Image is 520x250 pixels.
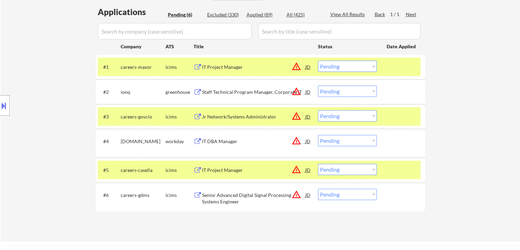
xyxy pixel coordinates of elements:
button: warning_amber [292,87,301,96]
div: careers-maxor [121,64,165,71]
div: Title [194,43,311,50]
div: Next [406,11,417,18]
div: ATS [165,43,194,50]
div: View All Results [330,11,367,18]
div: IT Project Manager [202,64,305,71]
div: Status [318,40,377,52]
div: Staff Technical Program Manager, Corporate IT [202,89,305,96]
button: warning_amber [292,62,301,71]
div: #5 [103,167,115,174]
button: warning_amber [292,190,301,199]
div: Company [121,43,165,50]
div: #6 [103,192,115,199]
div: Excluded (330) [207,11,241,18]
div: careers-casella [121,167,165,174]
div: icims [165,113,194,120]
div: 1 / 1 [390,11,406,18]
div: icims [165,192,194,199]
button: warning_amber [292,165,301,174]
div: IT Project Manager [202,167,305,174]
div: Jr Network/Systems Administrator [202,113,305,120]
div: Date Applied [387,43,417,50]
div: Applications [98,8,165,16]
div: JD [305,86,311,98]
button: warning_amber [292,136,301,146]
div: Back [375,11,386,18]
div: icims [165,167,194,174]
div: Applied (89) [246,11,281,18]
div: IT DBA Manager [202,138,305,145]
div: careers-govcio [121,113,165,120]
div: Senior Advanced Digital Signal Processing Systems Engineer [202,192,305,205]
div: JD [305,164,311,176]
div: workday [165,138,194,145]
div: icims [165,64,194,71]
button: warning_amber [292,111,301,121]
input: Search by title (case sensitive) [258,23,421,39]
div: JD [305,189,311,201]
div: [DOMAIN_NAME] [121,138,165,145]
div: All (425) [286,11,321,18]
div: JD [305,61,311,73]
div: JD [305,135,311,147]
div: greenhouse [165,89,194,96]
div: careers-gdms [121,192,165,199]
div: Pending (6) [168,11,202,18]
div: ionq [121,89,165,96]
input: Search by company (case sensitive) [98,23,252,39]
div: JD [305,110,311,123]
